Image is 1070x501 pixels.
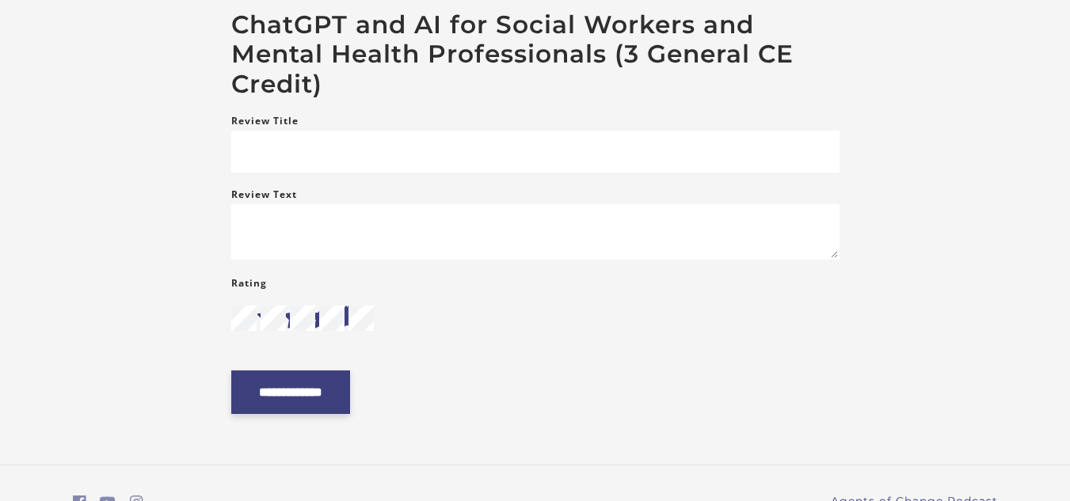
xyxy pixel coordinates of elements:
label: Review Text [231,185,297,204]
input: 3 [290,306,315,331]
input: 2 [261,306,286,331]
i: star [231,306,257,331]
input: 1 [231,306,257,331]
i: star [257,306,283,331]
input: 5 [348,306,374,331]
h3: ChatGPT and AI for Social Workers and Mental Health Professionals (3 General CE Credit) [231,10,840,100]
input: 4 [319,306,345,331]
i: star [334,306,360,331]
span: Rating [231,276,267,290]
label: Review Title [231,112,299,131]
